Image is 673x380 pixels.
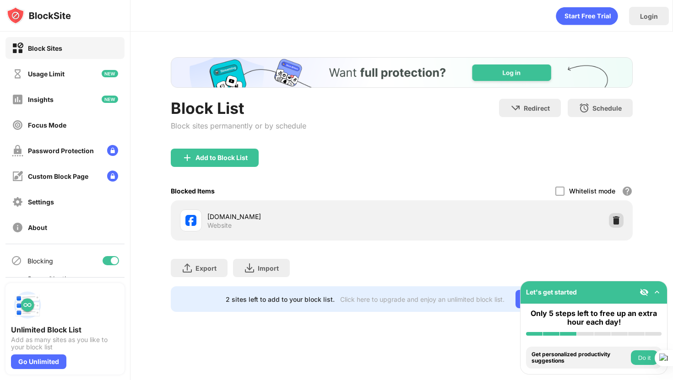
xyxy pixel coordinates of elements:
img: about-off.svg [12,222,23,233]
img: eye-not-visible.svg [640,288,649,297]
div: About [28,224,47,231]
div: 2 sites left to add to your block list. [226,295,335,303]
div: Click here to upgrade and enjoy an unlimited block list. [340,295,505,303]
img: push-block-list.svg [11,289,44,321]
div: Unlimited Block List [11,325,119,334]
div: Login [640,12,658,20]
div: Go Unlimited [11,354,66,369]
div: Usage Limit [28,70,65,78]
img: new-icon.svg [102,70,118,77]
img: block-on.svg [12,43,23,54]
div: [DOMAIN_NAME] [207,212,402,221]
div: Settings [28,198,54,206]
button: Do it [631,350,658,365]
img: insights-off.svg [12,94,23,105]
div: Whitelist mode [569,187,615,195]
div: Schedule [592,104,622,112]
div: Focus Mode [28,121,66,129]
div: Password Protection [28,147,94,155]
div: Import [258,264,279,272]
img: new-icon.svg [102,96,118,103]
div: Add to Block List [195,154,248,161]
div: Export [195,264,217,272]
div: Let's get started [526,288,577,296]
img: focus-off.svg [12,119,23,131]
div: Redirect [524,104,550,112]
div: Custom Block Page [28,172,88,180]
img: logo-blocksite.svg [6,6,71,25]
img: lock-menu.svg [107,171,118,182]
img: settings-off.svg [12,196,23,208]
div: Website [207,221,232,230]
img: favicons [185,215,196,226]
div: Go Unlimited [516,290,578,308]
div: Only 5 steps left to free up an extra hour each day! [526,309,662,326]
div: Sync with other devices [27,275,75,290]
div: Insights [28,96,54,103]
div: Add as many sites as you like to your block list [11,336,119,351]
div: Block Sites [28,44,62,52]
img: blocking-icon.svg [11,255,22,266]
img: time-usage-off.svg [12,68,23,80]
div: animation [556,7,618,25]
div: Blocked Items [171,187,215,195]
img: customize-block-page-off.svg [12,171,23,182]
div: Get personalized productivity suggestions [532,351,629,364]
img: omni-setup-toggle.svg [652,288,662,297]
div: Blocking [27,257,53,265]
div: Block sites permanently or by schedule [171,121,306,130]
div: Block List [171,99,306,118]
iframe: Banner [171,57,633,88]
img: password-protection-off.svg [12,145,23,156]
img: lock-menu.svg [107,145,118,156]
